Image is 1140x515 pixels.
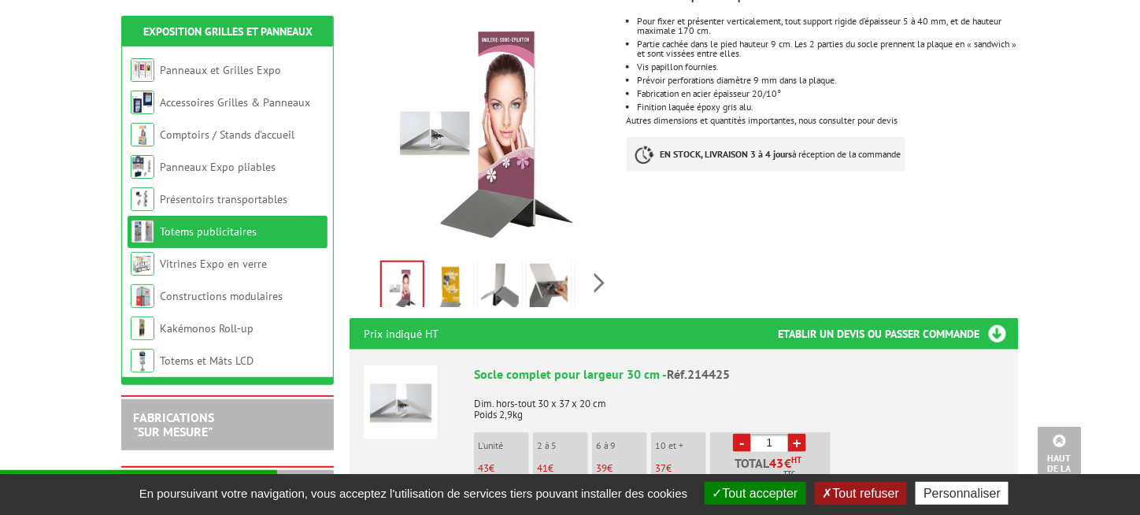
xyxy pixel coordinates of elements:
img: 214425_214426_socle_complet_acier_visuels_rigides_grands_formats_3.jpg [579,264,616,313]
span: 41 [537,461,548,475]
p: € [537,463,588,474]
span: 43 [478,461,489,475]
p: 10 et + [655,440,706,451]
strong: EN STOCK, LIVRAISON 3 à 4 jours [661,148,793,160]
img: Kakémonos Roll-up [131,317,154,340]
span: Réf.214425 [667,366,730,382]
p: Total [714,457,831,484]
p: Dim. hors-tout 30 x 37 x 20 cm Poids 2,9kg [474,387,1005,421]
img: 214425_214426_socle_complet_acier_visuels_rigides_grands_formats.jpg [432,264,470,313]
sup: TTC [784,469,796,478]
img: 214425_214426_socle_complet_acier_visuels_rigides_grands_formats_2.jpg [530,264,568,313]
sup: HT [792,454,802,465]
span: 51,60 [758,472,779,484]
span: En poursuivant votre navigation, vous acceptez l'utilisation de services tiers pouvant installer ... [131,487,696,500]
img: Vitrines Expo en verre [131,252,154,276]
img: Panneaux Expo pliables [131,155,154,179]
a: Présentoirs transportables [160,192,287,206]
a: Haut de la page [1038,427,1082,491]
span: 43 [770,457,785,469]
a: Constructions modulaires [160,289,283,303]
img: Socle complet pour largeur 30 cm [364,365,438,439]
p: € [596,463,647,474]
button: Tout refuser [815,482,907,505]
span: Soit € [742,472,796,484]
li: Fabrication en acier épaisseur 20/10° [638,89,1019,98]
img: Présentoirs transportables [131,187,154,211]
a: - [733,434,751,452]
p: € [655,463,706,474]
button: Personnaliser (fenêtre modale) [916,482,1009,505]
div: Socle complet pour largeur 30 cm - [474,365,1005,383]
a: Panneaux et Grilles Expo [160,63,281,77]
a: Kakémonos Roll-up [160,321,254,335]
img: Comptoirs / Stands d'accueil [131,123,154,146]
span: Next [592,270,607,296]
a: Totems et Mâts LCD [160,354,254,368]
p: 6 à 9 [596,440,647,451]
a: Vitrines Expo en verre [160,257,267,271]
li: Partie cachée dans le pied hauteur 9 cm. Les 2 parties du socle prennent la plaque en « sandwich ... [638,39,1019,58]
img: Totems publicitaires [131,220,154,243]
p: Prix indiqué HT [364,318,439,350]
li: Pour fixer et présenter verticalement, tout support rigide d’épaisseur 5 à 40 mm, et de hauteur m... [638,17,1019,35]
img: Totems et Mâts LCD [131,349,154,372]
img: Constructions modulaires [131,284,154,308]
li: Finition laquée époxy gris alu. [638,102,1019,112]
span: € [785,457,792,469]
a: Totems publicitaires [160,224,257,239]
a: Comptoirs / Stands d'accueil [160,128,294,142]
a: Accessoires Grilles & Panneaux [160,95,310,109]
p: L'unité [478,440,529,451]
a: FABRICATIONS"Sur Mesure" [133,409,214,439]
img: Accessoires Grilles & Panneaux [131,91,154,114]
button: Tout accepter [705,482,806,505]
img: Panneaux et Grilles Expo [131,58,154,82]
p: 2 à 5 [537,440,588,451]
a: Exposition Grilles et Panneaux [143,24,313,39]
span: 39 [596,461,607,475]
img: totems_publicitaires_214425.jpg [382,262,423,311]
li: Vis papillon fournies. [638,62,1019,72]
li: Prévoir perforations diamètre 9 mm dans la plaque. [638,76,1019,85]
span: 37 [655,461,666,475]
a: + [788,434,806,452]
h3: Etablir un devis ou passer commande [778,318,1019,350]
p: € [478,463,529,474]
img: 214425_214426_socle_complet_acier_visuels_rigides_grands_formats_1.jpg [481,264,519,313]
a: Panneaux Expo pliables [160,160,276,174]
p: à réception de la commande [627,137,905,172]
